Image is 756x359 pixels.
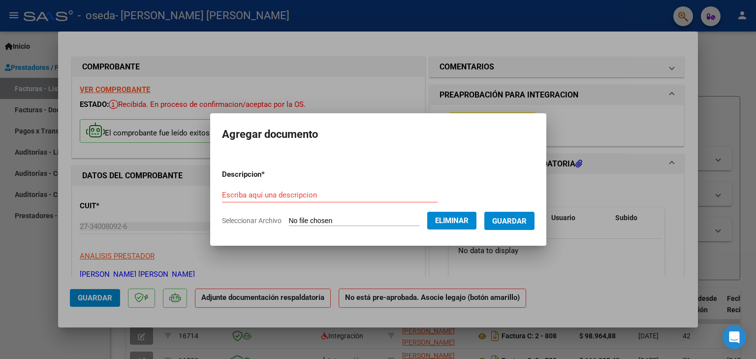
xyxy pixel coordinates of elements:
button: Eliminar [427,212,476,229]
span: Eliminar [435,216,469,225]
span: Guardar [492,217,527,226]
span: Seleccionar Archivo [222,217,282,225]
div: Open Intercom Messenger [723,326,746,349]
h2: Agregar documento [222,125,535,144]
button: Guardar [484,212,535,230]
p: Descripcion [222,169,316,180]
